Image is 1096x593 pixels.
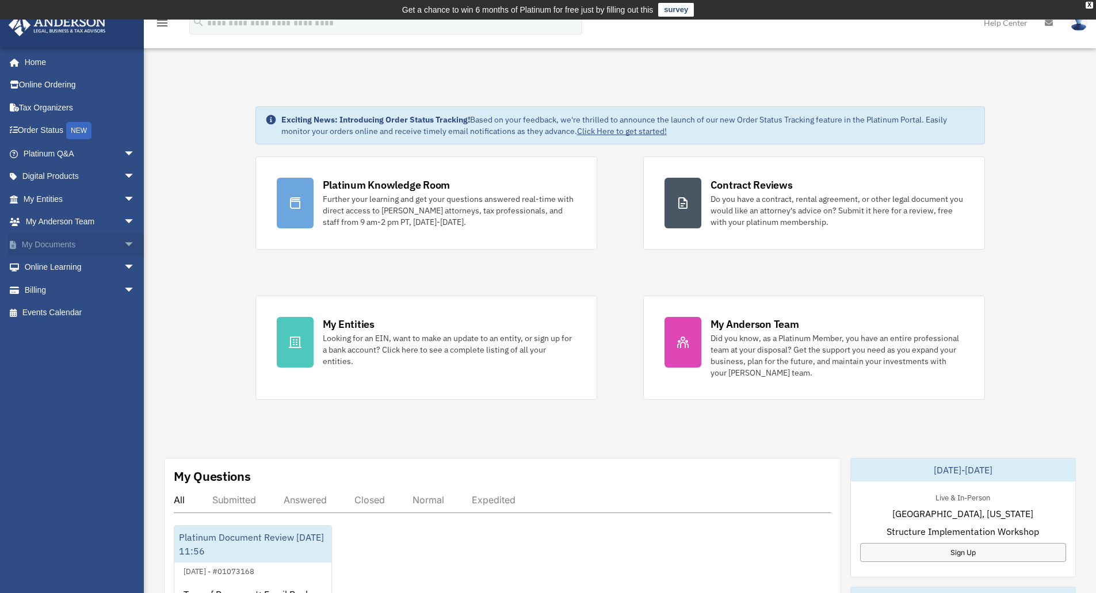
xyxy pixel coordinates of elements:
[255,296,597,400] a: My Entities Looking for an EIN, want to make an update to an entity, or sign up for a bank accoun...
[323,332,576,367] div: Looking for an EIN, want to make an update to an entity, or sign up for a bank account? Click her...
[472,494,515,506] div: Expedited
[711,332,964,378] div: Did you know, as a Platinum Member, you have an entire professional team at your disposal? Get th...
[643,296,985,400] a: My Anderson Team Did you know, as a Platinum Member, you have an entire professional team at your...
[402,3,654,17] div: Get a chance to win 6 months of Platinum for free just by filling out this
[124,233,147,257] span: arrow_drop_down
[155,16,169,30] i: menu
[577,126,667,136] a: Click Here to get started!
[1086,2,1093,9] div: close
[284,494,327,506] div: Answered
[323,317,375,331] div: My Entities
[354,494,385,506] div: Closed
[8,278,152,301] a: Billingarrow_drop_down
[124,211,147,234] span: arrow_drop_down
[124,256,147,280] span: arrow_drop_down
[124,188,147,211] span: arrow_drop_down
[643,156,985,250] a: Contract Reviews Do you have a contract, rental agreement, or other legal document you would like...
[8,211,152,234] a: My Anderson Teamarrow_drop_down
[124,142,147,166] span: arrow_drop_down
[8,256,152,279] a: Online Learningarrow_drop_down
[66,122,91,139] div: NEW
[413,494,444,506] div: Normal
[851,458,1075,481] div: [DATE]-[DATE]
[192,16,205,28] i: search
[1070,14,1087,31] img: User Pic
[711,178,793,192] div: Contract Reviews
[892,507,1033,521] span: [GEOGRAPHIC_DATA], [US_STATE]
[8,96,152,119] a: Tax Organizers
[860,543,1066,562] a: Sign Up
[8,233,152,256] a: My Documentsarrow_drop_down
[8,165,152,188] a: Digital Productsarrow_drop_down
[255,156,597,250] a: Platinum Knowledge Room Further your learning and get your questions answered real-time with dire...
[174,564,264,576] div: [DATE] - #01073168
[658,3,694,17] a: survey
[174,526,331,563] div: Platinum Document Review [DATE] 11:56
[8,142,152,165] a: Platinum Q&Aarrow_drop_down
[323,193,576,228] div: Further your learning and get your questions answered real-time with direct access to [PERSON_NAM...
[323,178,450,192] div: Platinum Knowledge Room
[174,468,251,485] div: My Questions
[8,51,147,74] a: Home
[711,317,799,331] div: My Anderson Team
[8,301,152,324] a: Events Calendar
[8,119,152,143] a: Order StatusNEW
[281,114,975,137] div: Based on your feedback, we're thrilled to announce the launch of our new Order Status Tracking fe...
[711,193,964,228] div: Do you have a contract, rental agreement, or other legal document you would like an attorney's ad...
[5,14,109,36] img: Anderson Advisors Platinum Portal
[8,188,152,211] a: My Entitiesarrow_drop_down
[124,278,147,302] span: arrow_drop_down
[174,494,185,506] div: All
[155,20,169,30] a: menu
[281,114,470,125] strong: Exciting News: Introducing Order Status Tracking!
[887,525,1039,538] span: Structure Implementation Workshop
[8,74,152,97] a: Online Ordering
[212,494,256,506] div: Submitted
[124,165,147,189] span: arrow_drop_down
[926,491,999,503] div: Live & In-Person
